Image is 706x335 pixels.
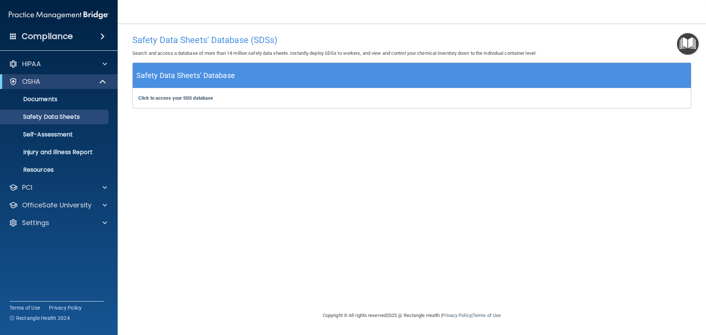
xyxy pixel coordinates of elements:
[10,304,40,311] a: Terms of Use
[5,149,105,156] p: Injury and Illness Report
[278,304,546,327] div: Copyright © All rights reserved 2025 @ Rectangle Health | |
[9,183,107,192] a: PCI
[442,313,471,318] a: Privacy Policy
[9,201,107,210] a: OfficeSafe University
[49,304,82,311] a: Privacy Policy
[22,201,92,210] p: OfficeSafe University
[473,313,501,318] a: Terms of Use
[9,8,109,22] img: PMB logo
[9,77,107,86] a: OSHA
[22,31,73,42] h4: Compliance
[132,35,691,45] h4: Safety Data Sheets' Database (SDSs)
[22,77,40,86] p: OSHA
[5,166,105,174] p: Resources
[138,95,213,101] a: Click to access your SDS database
[5,96,105,103] p: Documents
[22,60,41,68] p: HIPAA
[10,314,70,322] span: Ⓒ Rectangle Health 2024
[9,60,107,68] a: HIPAA
[22,218,49,227] p: Settings
[9,218,107,227] a: Settings
[5,131,105,138] p: Self-Assessment
[677,33,699,55] button: Open Resource Center
[136,69,235,82] h5: Safety Data Sheets' Database
[132,49,691,58] p: Search and access a database of more than 14 million safety data sheets. Instantly deploy SDSs to...
[5,113,105,121] p: Safety Data Sheets
[22,183,32,192] p: PCI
